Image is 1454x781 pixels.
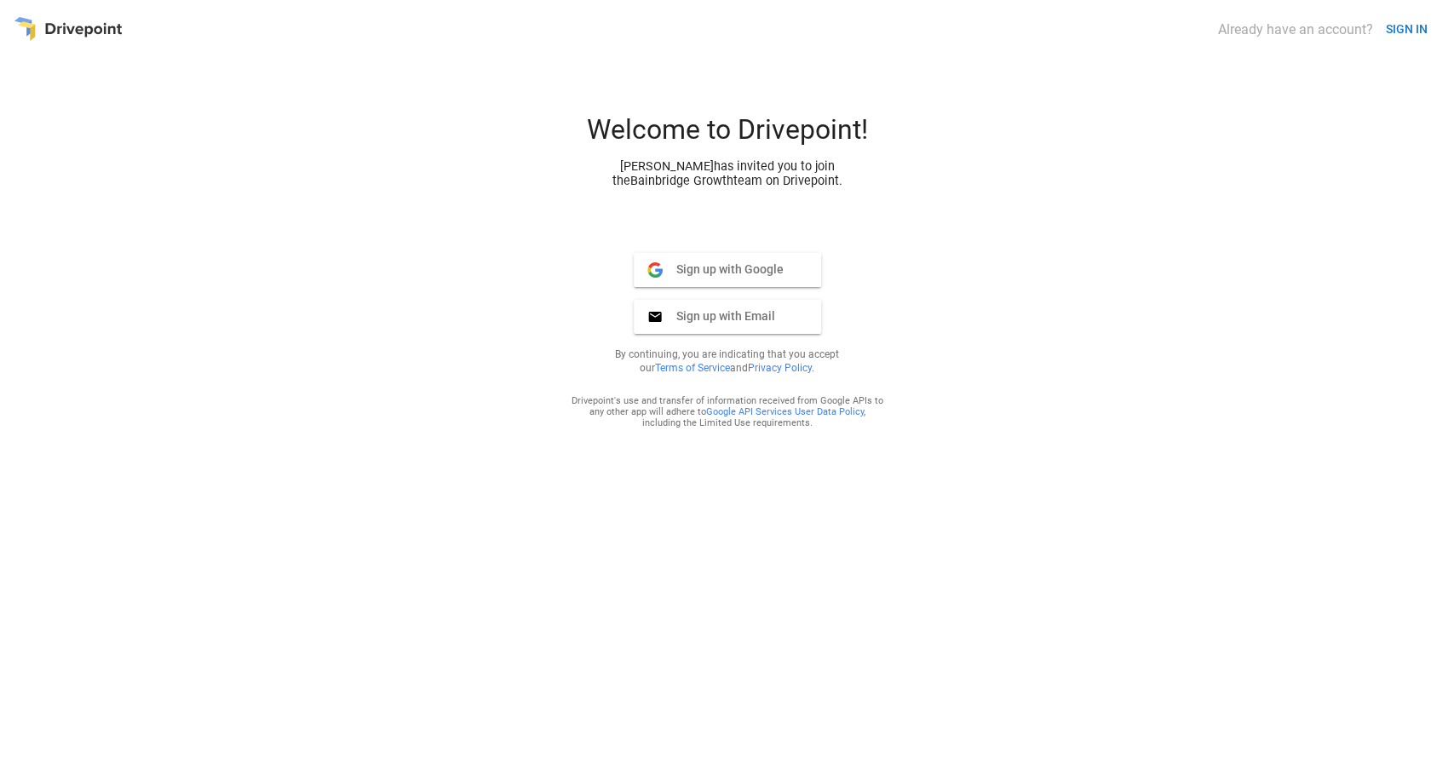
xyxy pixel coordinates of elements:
a: Privacy Policy [748,362,812,374]
p: By continuing, you are indicating that you accept our and . [595,347,860,375]
div: Already have an account? [1218,21,1373,37]
span: Sign up with Google [663,261,784,277]
div: Welcome to Drivepoint! [523,113,932,159]
button: Sign up with Google [634,253,821,287]
button: SIGN IN [1379,14,1434,45]
a: Google API Services User Data Policy [706,406,864,417]
div: [PERSON_NAME] has invited you to join the Bainbridge Growth team on Drivepoint. [605,159,850,188]
a: Terms of Service [655,362,730,374]
button: Sign up with Email [634,300,821,334]
div: Drivepoint's use and transfer of information received from Google APIs to any other app will adhe... [571,395,884,428]
span: Sign up with Email [663,308,775,324]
